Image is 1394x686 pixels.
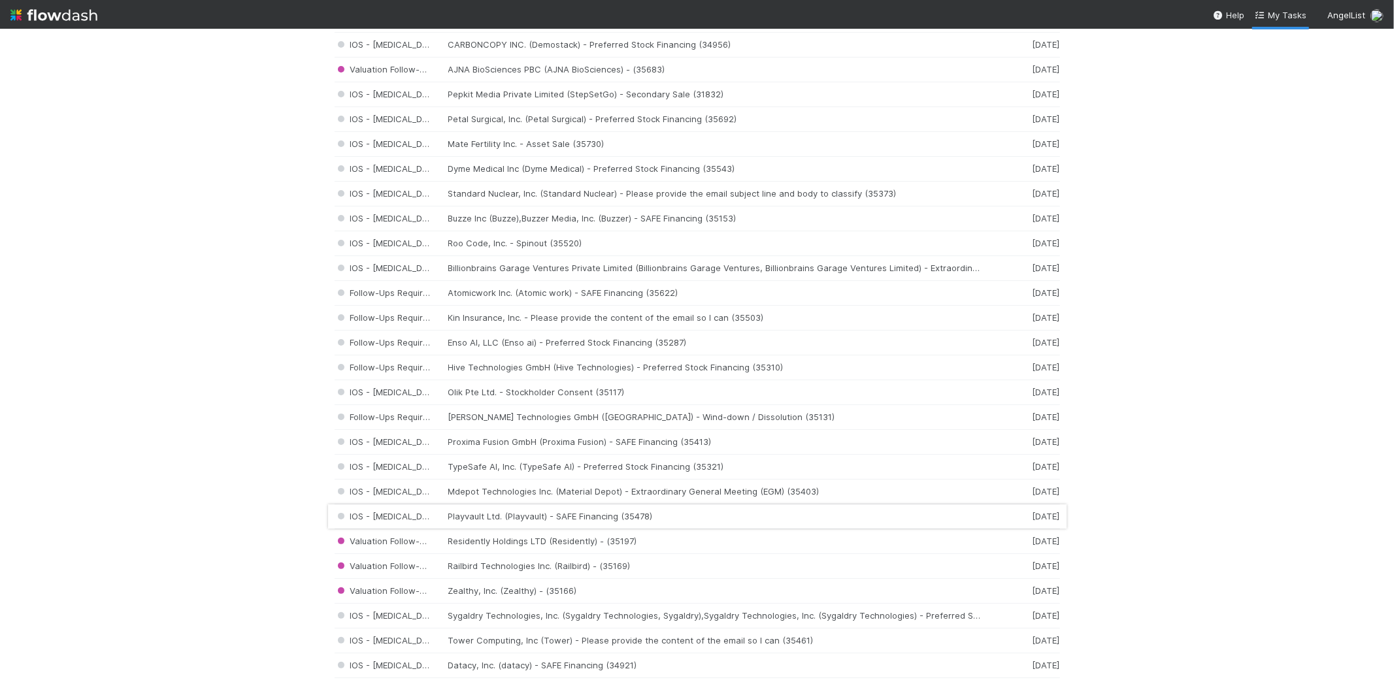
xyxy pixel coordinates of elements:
[335,486,442,497] span: IOS - [MEDICAL_DATA]
[1255,8,1306,22] a: My Tasks
[982,238,1060,249] div: [DATE]
[335,64,474,74] span: Valuation Follow-Ups Required
[448,561,982,572] div: Railbird Technologies Inc. (Railbird) - (35169)
[335,263,442,273] span: IOS - [MEDICAL_DATA]
[448,39,982,50] div: CARBONCOPY INC. (Demostack) - Preferred Stock Financing (34956)
[982,436,1060,448] div: [DATE]
[982,362,1060,373] div: [DATE]
[448,188,982,199] div: Standard Nuclear, Inc. (Standard Nuclear) - Please provide the email subject line and body to cla...
[982,585,1060,596] div: [DATE]
[1213,8,1244,22] div: Help
[335,660,442,670] span: IOS - [MEDICAL_DATA]
[335,312,434,323] span: Follow-Ups Required
[448,486,982,497] div: Mdepot Technologies Inc. (Material Depot) - Extraordinary General Meeting (EGM) (35403)
[335,114,442,124] span: IOS - [MEDICAL_DATA]
[982,64,1060,75] div: [DATE]
[448,263,982,274] div: Billionbrains Garage Ventures Private Limited (Billionbrains Garage Ventures, Billionbrains Garag...
[448,660,982,671] div: Datacy, Inc. (datacy) - SAFE Financing (34921)
[448,362,982,373] div: Hive Technologies GmbH (Hive Technologies) - Preferred Stock Financing (35310)
[335,436,442,447] span: IOS - [MEDICAL_DATA]
[335,610,442,621] span: IOS - [MEDICAL_DATA]
[982,89,1060,100] div: [DATE]
[982,337,1060,348] div: [DATE]
[982,486,1060,497] div: [DATE]
[335,139,442,149] span: IOS - [MEDICAL_DATA]
[335,163,442,174] span: IOS - [MEDICAL_DATA]
[335,412,434,422] span: Follow-Ups Required
[10,4,97,26] img: logo-inverted-e16ddd16eac7371096b0.svg
[1255,10,1306,20] span: My Tasks
[982,188,1060,199] div: [DATE]
[448,287,982,299] div: Atomicwork Inc. (Atomic work) - SAFE Financing (35622)
[982,139,1060,150] div: [DATE]
[335,89,442,99] span: IOS - [MEDICAL_DATA]
[1327,10,1365,20] span: AngelList
[335,362,434,372] span: Follow-Ups Required
[1370,9,1384,22] img: avatar_5106bb14-94e9-4897-80de-6ae81081f36d.png
[335,39,442,50] span: IOS - [MEDICAL_DATA]
[335,337,434,348] span: Follow-Ups Required
[448,114,982,125] div: Petal Surgical, Inc. (Petal Surgical) - Preferred Stock Financing (35692)
[982,287,1060,299] div: [DATE]
[335,461,442,472] span: IOS - [MEDICAL_DATA]
[448,163,982,174] div: Dyme Medical Inc (Dyme Medical) - Preferred Stock Financing (35543)
[448,461,982,472] div: TypeSafe AI, Inc. (TypeSafe AI) - Preferred Stock Financing (35321)
[335,238,442,248] span: IOS - [MEDICAL_DATA]
[335,536,474,546] span: Valuation Follow-Ups Required
[448,89,982,100] div: Pepkit Media Private Limited (StepSetGo) - Secondary Sale (31832)
[448,585,982,596] div: Zealthy, Inc. (Zealthy) - (35166)
[982,387,1060,398] div: [DATE]
[448,139,982,150] div: Mate Fertility Inc. - Asset Sale (35730)
[448,64,982,75] div: AJNA BioSciences PBC (AJNA BioSciences) - (35683)
[448,412,982,423] div: [PERSON_NAME] Technologies GmbH ([GEOGRAPHIC_DATA]) - Wind-down / Dissolution (35131)
[448,387,982,398] div: Olik Pte Ltd. - Stockholder Consent (35117)
[982,312,1060,323] div: [DATE]
[335,387,442,397] span: IOS - [MEDICAL_DATA]
[982,461,1060,472] div: [DATE]
[335,635,442,645] span: IOS - [MEDICAL_DATA]
[982,163,1060,174] div: [DATE]
[448,635,982,646] div: Tower Computing, Inc (Tower) - Please provide the content of the email so I can (35461)
[448,312,982,323] div: Kin Insurance, Inc. - Please provide the content of the email so I can (35503)
[982,660,1060,671] div: [DATE]
[982,114,1060,125] div: [DATE]
[982,39,1060,50] div: [DATE]
[982,536,1060,547] div: [DATE]
[335,188,442,199] span: IOS - [MEDICAL_DATA]
[982,263,1060,274] div: [DATE]
[982,561,1060,572] div: [DATE]
[335,585,474,596] span: Valuation Follow-Ups Required
[448,238,982,249] div: Roo Code, Inc. - Spinout (35520)
[335,287,434,298] span: Follow-Ups Required
[982,635,1060,646] div: [DATE]
[448,337,982,348] div: Enso AI, LLC (Enso ai) - Preferred Stock Financing (35287)
[448,610,982,621] div: Sygaldry Technologies, Inc. (Sygaldry Technologies, Sygaldry),Sygaldry Technologies, Inc. (Sygald...
[335,561,474,571] span: Valuation Follow-Ups Required
[982,412,1060,423] div: [DATE]
[448,213,982,224] div: Buzze Inc (Buzze),Buzzer Media, Inc. (Buzzer) - SAFE Financing (35153)
[448,536,982,547] div: Residently Holdings LTD (Residently) - (35197)
[335,213,442,223] span: IOS - [MEDICAL_DATA]
[982,610,1060,621] div: [DATE]
[982,213,1060,224] div: [DATE]
[448,436,982,448] div: Proxima Fusion GmbH (Proxima Fusion) - SAFE Financing (35413)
